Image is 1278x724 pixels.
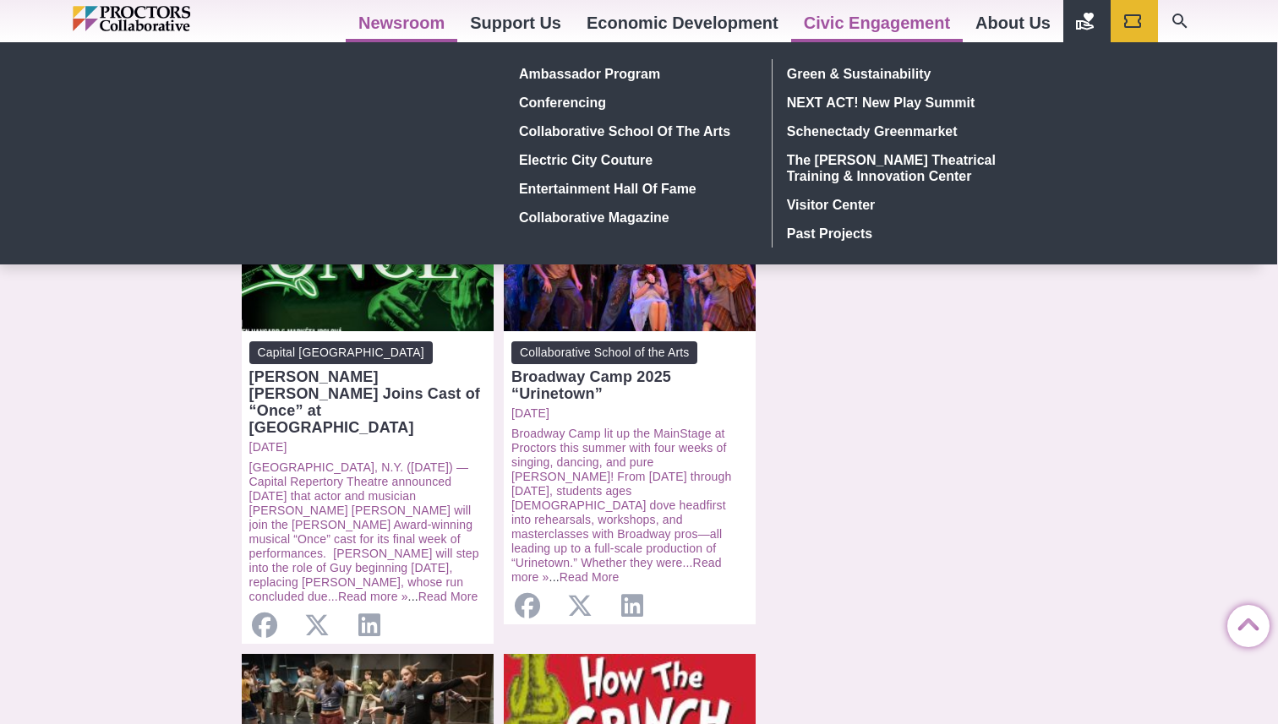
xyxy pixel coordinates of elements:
a: Conferencing [512,88,758,117]
div: Broadway Camp 2025 “Urinetown” [511,368,748,402]
a: [DATE] [511,406,748,421]
a: Green & Sustainability [780,59,1027,88]
a: The [PERSON_NAME] Theatrical Training & Innovation Center [780,145,1027,190]
p: ... [249,460,486,604]
a: Entertainment Hall of Fame [512,174,758,203]
a: Ambassador Program [512,59,758,88]
a: Back to Top [1227,606,1261,640]
p: ... [511,427,748,585]
a: Read more » [338,590,408,603]
a: Collaborative School of the Arts [512,117,758,145]
a: Broadway Camp lit up the MainStage at Proctors this summer with four weeks of singing, dancing, a... [511,427,731,569]
a: Capital [GEOGRAPHIC_DATA] [PERSON_NAME] [PERSON_NAME] Joins Cast of “Once” at [GEOGRAPHIC_DATA] [249,341,486,436]
a: Read More [418,590,478,603]
a: NEXT ACT! New Play Summit [780,88,1027,117]
a: Schenectady Greenmarket [780,117,1027,145]
a: Past Projects [780,219,1027,248]
div: [PERSON_NAME] [PERSON_NAME] Joins Cast of “Once” at [GEOGRAPHIC_DATA] [249,368,486,436]
a: Collaborative Magazine [512,203,758,231]
a: Electric City Couture [512,145,758,174]
span: Capital [GEOGRAPHIC_DATA] [249,341,433,364]
a: Read more » [511,556,722,584]
a: [GEOGRAPHIC_DATA], N.Y. ([DATE]) — Capital Repertory Theatre announced [DATE] that actor and musi... [249,460,479,603]
a: Visitor Center [780,190,1027,219]
a: Collaborative School of the Arts Broadway Camp 2025 “Urinetown” [511,341,748,402]
a: [DATE] [249,440,486,455]
span: Collaborative School of the Arts [511,341,697,364]
a: Read More [560,570,620,584]
img: Proctors logo [73,6,263,31]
